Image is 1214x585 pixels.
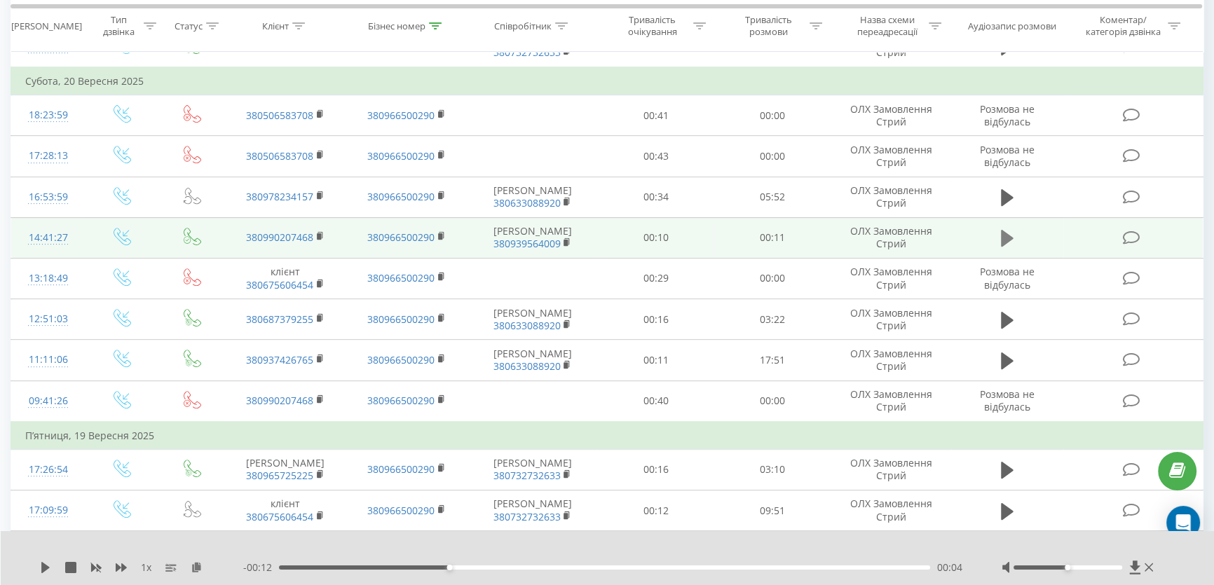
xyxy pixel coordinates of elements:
[25,305,71,333] div: 12:51:03
[246,230,313,244] a: 380990207468
[597,95,714,136] td: 00:41
[714,136,831,177] td: 00:00
[493,196,560,209] a: 380633088920
[25,142,71,170] div: 17:28:13
[98,15,140,39] div: Тип дзвінка
[246,312,313,326] a: 380687379255
[225,449,346,490] td: [PERSON_NAME]
[367,353,435,366] a: 380966500290
[367,109,435,122] a: 380966500290
[25,224,71,252] div: 14:41:27
[597,258,714,298] td: 00:29
[11,422,1203,450] td: П’ятниця, 19 Вересня 2025
[714,217,831,258] td: 00:11
[467,449,597,490] td: [PERSON_NAME]
[367,504,435,517] a: 380966500290
[25,184,71,211] div: 16:53:59
[714,95,831,136] td: 00:00
[1065,565,1070,570] div: Accessibility label
[25,497,71,524] div: 17:09:59
[367,271,435,284] a: 380966500290
[175,20,203,32] div: Статус
[367,190,435,203] a: 380966500290
[714,380,831,422] td: 00:00
[714,258,831,298] td: 00:00
[980,265,1035,291] span: Розмова не відбулась
[467,340,597,380] td: [PERSON_NAME]
[714,449,831,490] td: 03:10
[467,217,597,258] td: [PERSON_NAME]
[597,177,714,217] td: 00:34
[714,177,831,217] td: 05:52
[831,340,952,380] td: ОЛХ Замовлення Стрий
[246,278,313,291] a: 380675606454
[368,20,425,32] div: Бізнес номер
[831,136,952,177] td: ОЛХ Замовлення Стрий
[493,319,560,332] a: 380633088920
[446,565,452,570] div: Accessibility label
[831,177,952,217] td: ОЛХ Замовлення Стрий
[367,312,435,326] a: 380966500290
[980,143,1035,169] span: Розмова не відбулась
[246,190,313,203] a: 380978234157
[367,149,435,163] a: 380966500290
[597,340,714,380] td: 00:11
[714,299,831,340] td: 03:22
[246,469,313,482] a: 380965725225
[11,67,1203,95] td: Субота, 20 Вересня 2025
[225,490,346,531] td: клієнт
[980,102,1035,128] span: Розмова не відбулась
[831,380,952,422] td: ОЛХ Замовлення Стрий
[615,15,690,39] div: Тривалість очікування
[25,346,71,373] div: 11:11:06
[731,15,806,39] div: Тривалість розмови
[831,95,952,136] td: ОЛХ Замовлення Стрий
[714,490,831,531] td: 09:51
[467,177,597,217] td: [PERSON_NAME]
[246,394,313,407] a: 380990207468
[980,387,1035,413] span: Розмова не відбулась
[968,20,1056,32] div: Аудіозапис розмови
[467,490,597,531] td: [PERSON_NAME]
[831,217,952,258] td: ОЛХ Замовлення Стрий
[25,456,71,483] div: 17:26:54
[243,560,279,574] span: - 00:12
[25,387,71,415] div: 09:41:26
[493,237,560,250] a: 380939564009
[246,353,313,366] a: 380937426765
[1166,506,1200,539] div: Open Intercom Messenger
[367,462,435,476] a: 380966500290
[11,20,82,32] div: [PERSON_NAME]
[494,20,552,32] div: Співробітник
[597,380,714,422] td: 00:40
[246,149,313,163] a: 380506583708
[597,217,714,258] td: 00:10
[597,490,714,531] td: 00:12
[597,136,714,177] td: 00:43
[225,258,346,298] td: клієнт
[831,258,952,298] td: ОЛХ Замовлення Стрий
[493,510,560,523] a: 380732732633
[831,490,952,531] td: ОЛХ Замовлення Стрий
[262,20,289,32] div: Клієнт
[714,340,831,380] td: 17:51
[597,299,714,340] td: 00:16
[850,15,925,39] div: Назва схеми переадресації
[467,299,597,340] td: [PERSON_NAME]
[25,265,71,292] div: 13:18:49
[831,449,952,490] td: ОЛХ Замовлення Стрий
[493,359,560,373] a: 380633088920
[141,560,151,574] span: 1 x
[493,469,560,482] a: 380732732633
[246,510,313,523] a: 380675606454
[831,299,952,340] td: ОЛХ Замовлення Стрий
[367,394,435,407] a: 380966500290
[25,102,71,129] div: 18:23:59
[937,560,962,574] span: 00:04
[367,230,435,244] a: 380966500290
[597,449,714,490] td: 00:16
[246,109,313,122] a: 380506583708
[1082,15,1164,39] div: Коментар/категорія дзвінка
